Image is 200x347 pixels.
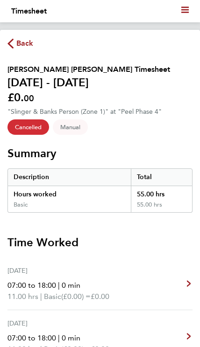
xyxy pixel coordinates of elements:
span: | [40,292,42,301]
li: Timesheet [11,6,47,17]
span: 0 min [62,281,80,290]
span: Basic [44,291,61,302]
div: Total [131,169,192,186]
div: "Slinger & Banks Person (Zone 1)" at "Peel Phase 4" [7,108,162,116]
div: 55.00 hrs [131,201,192,212]
div: Hours worked [8,186,131,201]
a: [DATE] [7,257,193,310]
span: This timesheet was manually created. [53,119,88,135]
span: | [58,333,60,342]
div: 55.00 hrs [131,186,192,201]
span: 07:00 to 18:00 [7,333,56,342]
h3: Time Worked [7,235,193,250]
span: 11.00 hrs [7,292,38,301]
span: | [58,281,60,290]
span: (£0.00) = [61,292,91,301]
span: 00 [24,93,34,104]
span: 07:00 to 18:00 [7,281,56,290]
h2: [PERSON_NAME] [PERSON_NAME] Timesheet [7,64,170,75]
div: [DATE] [7,265,117,276]
h1: [DATE] - [DATE] [7,75,170,90]
span: This timesheet has been cancelled. [7,119,49,135]
span: Back [16,38,34,49]
div: Summary [7,168,193,213]
h3: Summary [7,146,193,161]
span: £0.00 [91,292,109,301]
app-decimal: £0. [7,90,34,104]
div: Description [8,169,131,186]
span: 0 min [62,333,80,342]
button: Back [7,37,34,49]
div: Basic [14,201,28,208]
div: [DATE] [7,318,117,329]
